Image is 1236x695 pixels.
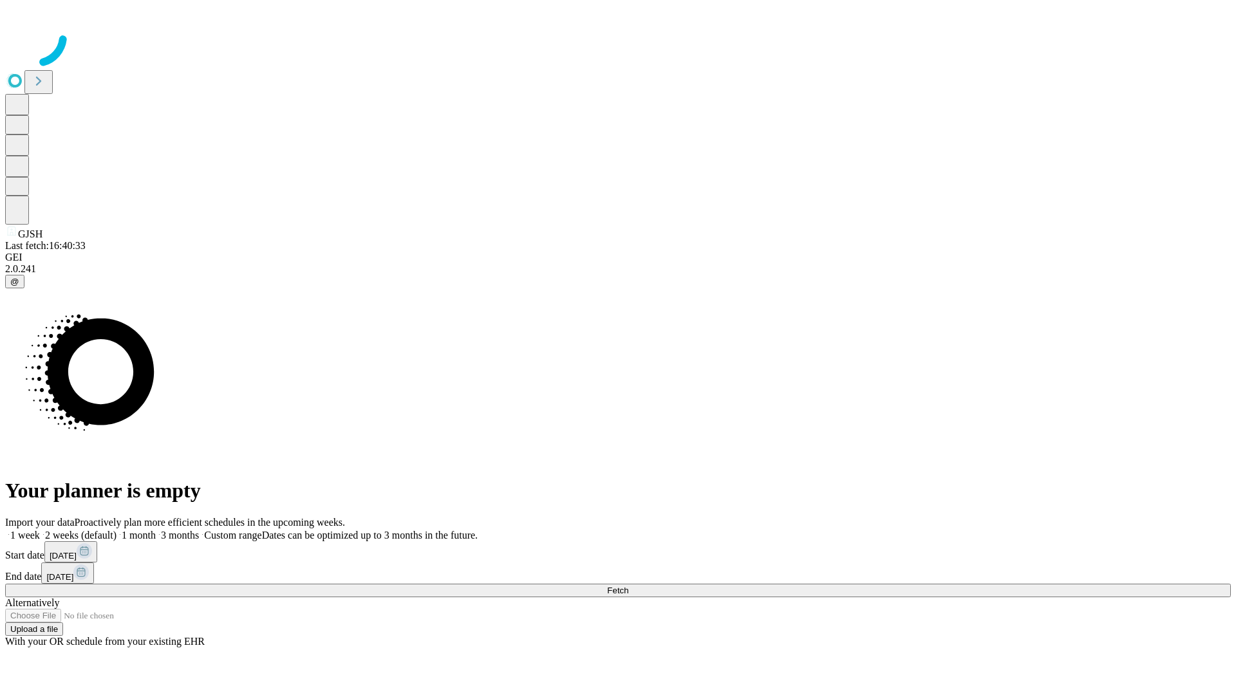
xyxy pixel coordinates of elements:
[262,530,478,541] span: Dates can be optimized up to 3 months in the future.
[5,622,63,636] button: Upload a file
[5,597,59,608] span: Alternatively
[45,530,117,541] span: 2 weeks (default)
[204,530,261,541] span: Custom range
[5,517,75,528] span: Import your data
[44,541,97,562] button: [DATE]
[5,479,1231,503] h1: Your planner is empty
[5,541,1231,562] div: Start date
[5,240,86,251] span: Last fetch: 16:40:33
[75,517,345,528] span: Proactively plan more efficient schedules in the upcoming weeks.
[41,562,94,584] button: [DATE]
[10,530,40,541] span: 1 week
[122,530,156,541] span: 1 month
[5,636,205,647] span: With your OR schedule from your existing EHR
[161,530,199,541] span: 3 months
[5,275,24,288] button: @
[10,277,19,286] span: @
[607,586,628,595] span: Fetch
[46,572,73,582] span: [DATE]
[18,228,42,239] span: GJSH
[5,252,1231,263] div: GEI
[5,263,1231,275] div: 2.0.241
[5,562,1231,584] div: End date
[5,584,1231,597] button: Fetch
[50,551,77,561] span: [DATE]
